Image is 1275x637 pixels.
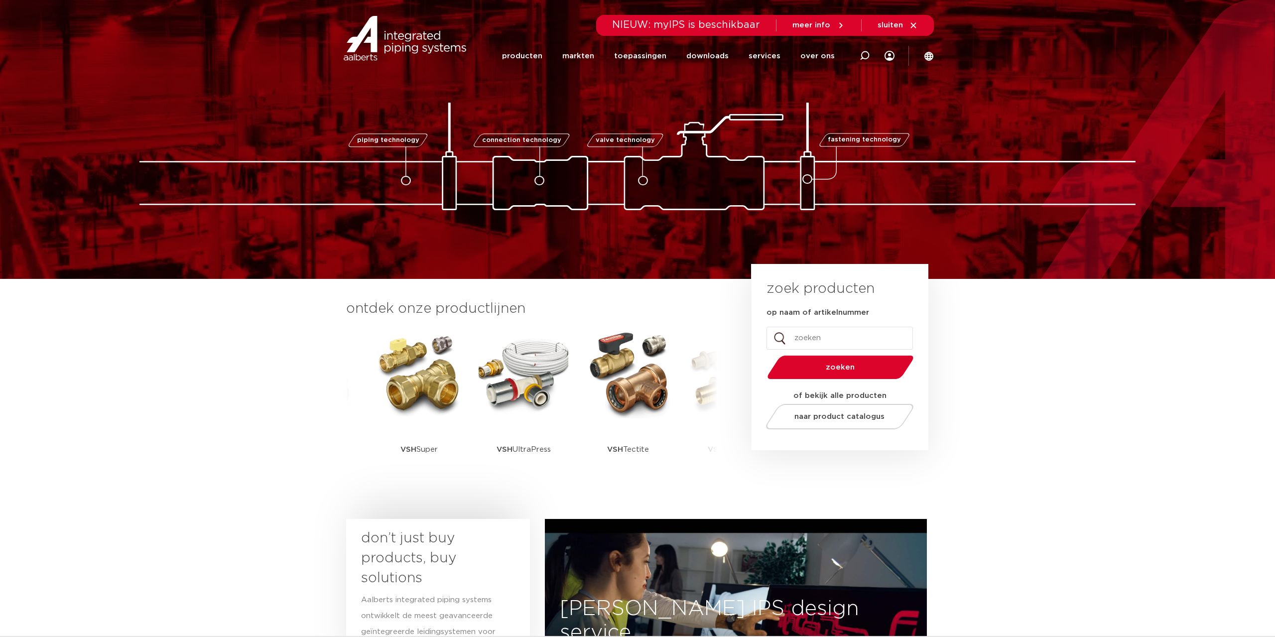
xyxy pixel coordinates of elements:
[583,329,673,481] a: VSHTectite
[878,21,903,29] span: sluiten
[885,36,894,76] div: my IPS
[764,404,916,429] a: naar product catalogus
[497,418,551,481] p: UltraPress
[562,36,594,76] a: markten
[502,36,542,76] a: producten
[502,36,835,76] nav: Menu
[766,279,875,299] h3: zoek producten
[400,446,416,453] strong: VSH
[878,21,918,30] a: sluiten
[764,355,918,380] button: zoeken
[795,413,885,420] span: naar product catalogus
[749,36,780,76] a: services
[708,446,724,453] strong: VSH
[688,329,777,481] a: VSHUltraLine
[766,308,869,318] label: op naam of artikelnummer
[800,36,835,76] a: over ons
[400,418,438,481] p: Super
[708,418,758,481] p: UltraLine
[686,36,729,76] a: downloads
[607,446,623,453] strong: VSH
[793,364,888,371] span: zoeken
[595,137,654,143] span: valve technology
[482,137,561,143] span: connection technology
[357,137,419,143] span: piping technology
[361,528,497,588] h3: don’t just buy products, buy solutions
[614,36,666,76] a: toepassingen
[374,329,464,481] a: VSHSuper
[346,299,718,319] h3: ontdek onze productlijnen
[479,329,568,481] a: VSHUltraPress
[793,392,887,399] strong: of bekijk alle producten
[828,137,901,143] span: fastening technology
[766,327,913,350] input: zoeken
[792,21,845,30] a: meer info
[497,446,512,453] strong: VSH
[792,21,830,29] span: meer info
[607,418,649,481] p: Tectite
[612,20,760,30] span: NIEUW: myIPS is beschikbaar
